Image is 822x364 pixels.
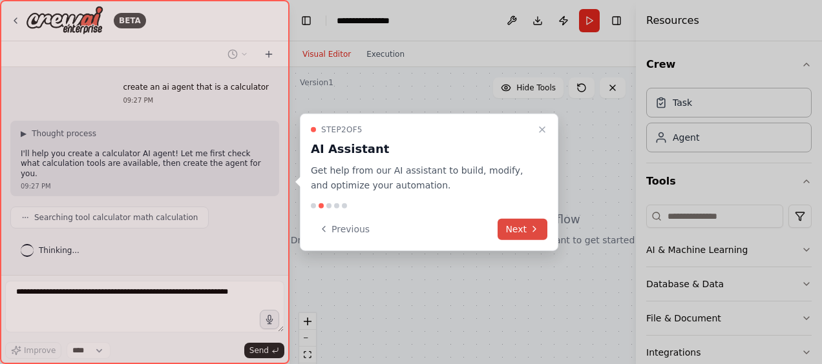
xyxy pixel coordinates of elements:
[311,140,532,158] h3: AI Assistant
[311,218,377,239] button: Previous
[498,218,547,239] button: Next
[311,163,532,193] p: Get help from our AI assistant to build, modify, and optimize your automation.
[534,122,550,137] button: Close walkthrough
[321,125,363,135] span: Step 2 of 5
[297,12,315,30] button: Hide left sidebar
